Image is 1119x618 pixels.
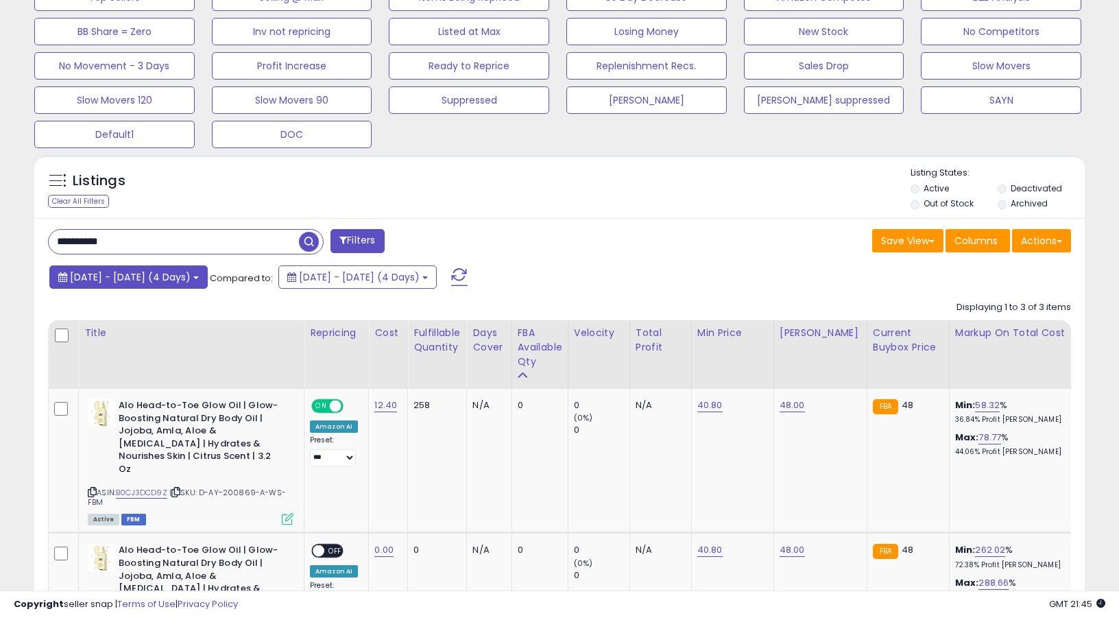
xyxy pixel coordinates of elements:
div: % [955,431,1069,457]
button: [PERSON_NAME] suppressed [744,86,904,114]
button: Losing Money [566,18,727,45]
button: Ready to Reprice [389,52,549,80]
div: N/A [636,544,681,556]
b: Min: [955,543,976,556]
img: 31ShSufVUsL._SL40_.jpg [88,399,115,427]
a: 48.00 [780,543,805,557]
h5: Listings [73,171,125,191]
span: [DATE] - [DATE] (4 Days) [70,270,191,284]
div: Current Buybox Price [873,326,943,355]
a: 40.80 [697,543,723,557]
img: 31ShSufVUsL._SL40_.jpg [88,544,115,571]
p: 36.84% Profit [PERSON_NAME] [955,415,1069,425]
button: Slow Movers 90 [212,86,372,114]
div: N/A [636,399,681,412]
button: Default1 [34,121,195,148]
th: The percentage added to the cost of goods (COGS) that forms the calculator for Min & Max prices. [949,320,1079,389]
strong: Copyright [14,597,64,610]
button: [DATE] - [DATE] (4 Days) [49,265,208,289]
label: Active [924,182,949,194]
div: N/A [472,544,501,556]
span: OFF [341,401,363,412]
label: Archived [1011,198,1048,209]
button: SAYN [921,86,1081,114]
span: Compared to: [210,272,273,285]
button: Columns [946,229,1010,252]
div: N/A [472,399,501,412]
button: Save View [872,229,943,252]
span: Columns [954,234,998,248]
div: 0 [574,569,629,582]
div: Days Cover [472,326,505,355]
p: 72.38% Profit [PERSON_NAME] [955,560,1069,570]
label: Out of Stock [924,198,974,209]
span: OFF [324,545,346,557]
div: Total Profit [636,326,686,355]
button: Slow Movers [921,52,1081,80]
div: Velocity [574,326,624,340]
a: 12.40 [374,399,397,412]
button: [DATE] - [DATE] (4 Days) [278,265,437,289]
div: Fulfillable Quantity [413,326,461,355]
small: (0%) [574,412,593,423]
b: Max: [955,431,979,444]
div: 0 [518,544,557,556]
div: 258 [413,399,456,412]
div: 0 [413,544,456,556]
div: ASIN: [88,399,293,523]
span: FBM [121,514,146,525]
a: Terms of Use [117,597,176,610]
div: 0 [574,424,629,436]
button: No Movement - 3 Days [34,52,195,80]
button: [PERSON_NAME] [566,86,727,114]
span: All listings currently available for purchase on Amazon [88,514,119,525]
small: (0%) [574,558,593,569]
a: Privacy Policy [178,597,238,610]
button: Replenishment Recs. [566,52,727,80]
div: % [955,399,1069,425]
button: Slow Movers 120 [34,86,195,114]
div: seller snap | | [14,598,238,611]
p: 44.06% Profit [PERSON_NAME] [955,447,1069,457]
div: Displaying 1 to 3 of 3 items [956,301,1071,314]
div: Preset: [310,436,358,466]
div: 0 [574,399,629,412]
div: Cost [374,326,402,340]
div: % [955,577,1069,602]
button: DOC [212,121,372,148]
p: Listing States: [911,167,1085,180]
button: Actions [1012,229,1071,252]
a: 58.32 [975,399,1000,412]
a: 48.00 [780,399,805,412]
div: 0 [574,544,629,556]
b: Max: [955,576,979,589]
span: [DATE] - [DATE] (4 Days) [299,270,420,284]
div: Clear All Filters [48,195,109,208]
a: 262.02 [975,543,1005,557]
b: Min: [955,399,976,412]
a: B0CJ3DCD9Z [116,487,167,499]
span: ON [313,401,330,412]
div: FBA Available Qty [518,326,562,369]
small: FBA [873,399,898,414]
span: | SKU: D-AY-200869-A-WS-FBM [88,487,286,508]
button: New Stock [744,18,904,45]
b: Alo Head-to-Toe Glow Oil | Glow-Boosting Natural Dry Body Oil | Jojoba, Amla, Aloe & [MEDICAL_DAT... [119,399,285,479]
button: Profit Increase [212,52,372,80]
button: BB Share = Zero [34,18,195,45]
button: Sales Drop [744,52,904,80]
div: Min Price [697,326,768,340]
button: Listed at Max [389,18,549,45]
div: % [955,544,1069,569]
button: No Competitors [921,18,1081,45]
a: 288.66 [978,576,1009,590]
div: Title [84,326,298,340]
small: FBA [873,544,898,559]
a: 40.80 [697,399,723,412]
span: 2025-10-6 21:45 GMT [1049,597,1105,610]
button: Filters [330,229,384,253]
div: Amazon AI [310,420,358,433]
div: Markup on Total Cost [955,326,1074,340]
div: 0 [518,399,557,412]
button: Inv not repricing [212,18,372,45]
